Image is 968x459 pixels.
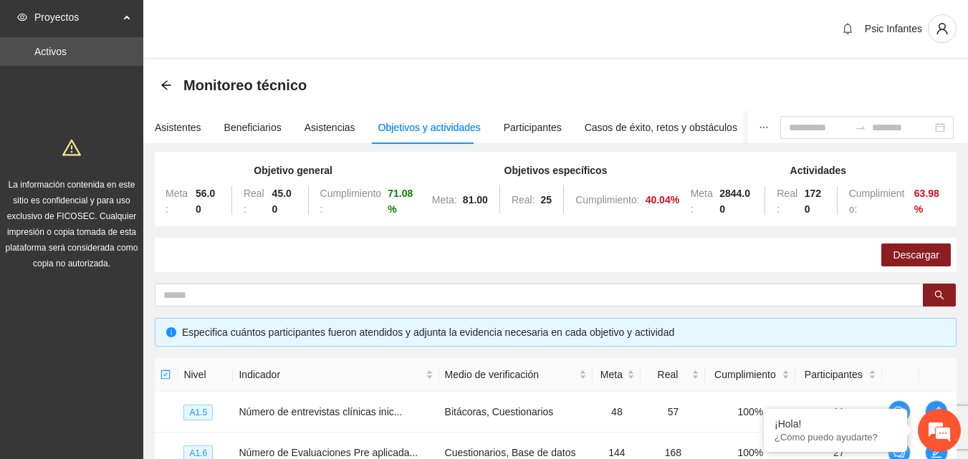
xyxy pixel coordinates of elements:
[923,284,956,306] button: search
[929,22,956,35] span: user
[575,194,639,206] span: Cumplimiento:
[34,3,119,32] span: Proyectos
[914,188,939,215] strong: 63.98 %
[378,120,481,135] div: Objetivos y actividades
[504,120,562,135] div: Participantes
[849,188,905,215] span: Cumplimiento:
[239,367,422,382] span: Indicador
[254,165,332,176] strong: Objetivo general
[855,122,866,133] span: to
[34,46,67,57] a: Activos
[855,122,866,133] span: swap-right
[593,358,641,392] th: Meta
[62,138,81,157] span: warning
[865,23,922,34] span: Psic Infantes
[893,247,939,263] span: Descargar
[244,188,264,215] span: Real:
[790,165,847,176] strong: Actividades
[705,358,795,392] th: Cumplimiento
[641,392,705,433] td: 57
[881,243,951,266] button: Descargar
[305,120,355,135] div: Asistencias
[719,188,750,215] strong: 2844.00
[239,447,418,458] span: Número de Evaluaciones Pre aplicada...
[646,367,689,382] span: Real
[17,12,27,22] span: eye
[705,392,795,433] td: 100%
[160,79,172,92] div: Back
[233,358,439,392] th: Indicador
[928,14,957,43] button: user
[926,447,947,458] span: edit
[166,188,188,215] span: Meta:
[775,418,896,430] div: ¡Hola!
[925,400,948,423] button: edit
[512,194,535,206] span: Real:
[160,369,171,380] span: check-square
[182,324,945,340] div: Especifica cuántos participantes fueron atendidos y adjunta la evidencia necesaria en cada objeti...
[926,406,947,417] span: edit
[183,74,307,97] span: Monitoreo técnico
[585,120,737,135] div: Casos de éxito, retos y obstáculos
[463,194,488,206] strong: 81.00
[641,358,705,392] th: Real
[836,17,859,40] button: bell
[504,165,608,176] strong: Objetivos específicos
[711,367,779,382] span: Cumplimiento
[272,188,292,215] strong: 45.00
[6,180,138,269] span: La información contenida en este sitio es confidencial y para uso exclusivo de FICOSEC. Cualquier...
[160,79,172,91] span: arrow-left
[166,327,176,337] span: info-circle
[178,358,233,392] th: Nivel
[888,400,911,423] button: comment
[837,23,858,34] span: bell
[239,406,402,417] span: Número de entrevistas clínicas inic...
[759,122,769,132] span: ellipsis
[934,290,944,301] span: search
[795,392,882,433] td: 11
[775,432,896,443] p: ¿Cómo puedo ayudarte?
[445,367,577,382] span: Medio de verificación
[224,120,282,135] div: Beneficiarios
[691,188,713,215] span: Meta:
[320,188,382,215] span: Cumplimiento:
[747,111,780,144] button: ellipsis
[777,188,797,215] span: Real:
[646,194,680,206] strong: 40.04 %
[439,358,593,392] th: Medio de verificación
[196,188,215,215] strong: 56.00
[183,405,213,420] span: A1.5
[795,358,882,392] th: Participantes
[805,188,821,215] strong: 1720
[593,392,641,433] td: 48
[541,194,552,206] strong: 25
[432,194,457,206] span: Meta:
[155,120,201,135] div: Asistentes
[598,367,624,382] span: Meta
[388,188,413,215] strong: 71.08 %
[439,392,593,433] td: Bitácoras, Cuestionarios
[801,367,866,382] span: Participantes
